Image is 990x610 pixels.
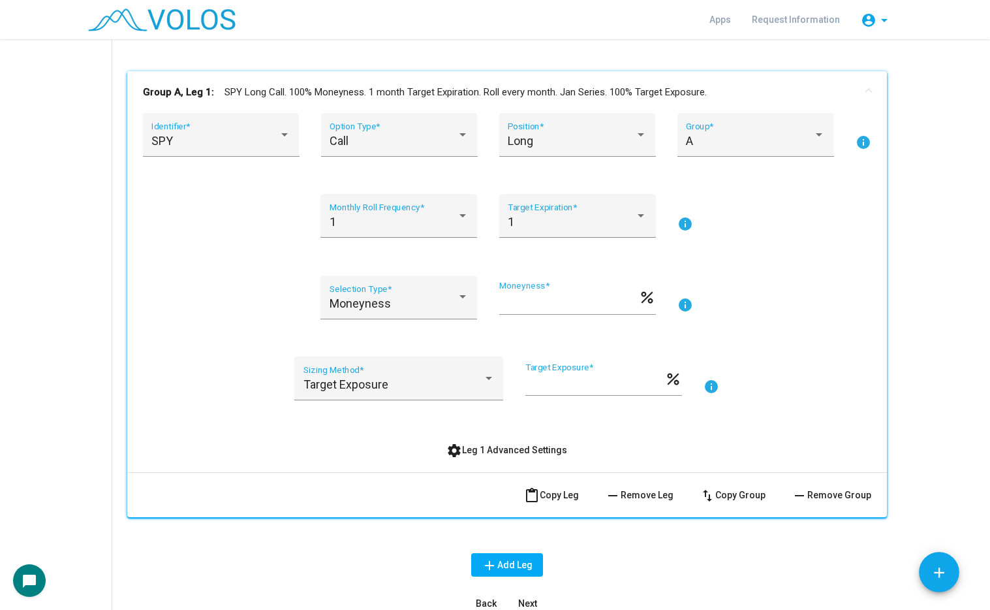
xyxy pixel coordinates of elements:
span: Copy Group [700,490,766,500]
mat-icon: swap_vert [700,488,715,504]
mat-icon: percent [638,288,656,304]
div: Group A, Leg 1:SPY Long Call. 100% Moneyness. 1 month Target Expiration. Roll every month. Jan Se... [127,113,887,517]
button: Remove Group [781,483,882,507]
span: Moneyness [330,297,391,310]
mat-icon: add [931,564,948,581]
b: Group A, Leg 1: [143,85,214,100]
span: 1 [508,215,514,229]
button: Add icon [919,552,959,592]
span: Request Information [752,14,840,25]
a: Request Information [741,8,850,31]
span: Long [508,134,533,148]
mat-icon: remove [605,488,621,504]
mat-icon: info [677,297,693,313]
span: Add Leg [482,560,533,570]
span: A [686,134,693,148]
span: Remove Group [792,490,871,500]
button: Remove Leg [595,483,684,507]
span: 1 [330,215,336,229]
mat-icon: info [677,216,693,232]
mat-icon: account_circle [861,12,876,28]
mat-icon: percent [664,370,682,385]
mat-panel-title: SPY Long Call. 100% Moneyness. 1 month Target Expiration. Roll every month. Jan Series. 100% Targ... [143,85,856,100]
span: Copy Leg [524,490,579,500]
span: Next [518,598,537,609]
mat-icon: info [704,379,719,394]
span: Apps [709,14,731,25]
button: Copy Group [689,483,776,507]
mat-icon: remove [792,488,807,504]
mat-icon: content_paste [524,488,540,504]
mat-icon: chat_bubble [22,573,37,589]
mat-expansion-panel-header: Group A, Leg 1:SPY Long Call. 100% Moneyness. 1 month Target Expiration. Roll every month. Jan Se... [127,71,887,113]
span: Back [476,598,497,609]
span: Call [330,134,348,148]
span: Leg 1 Advanced Settings [446,445,567,455]
span: Remove Leg [605,490,673,500]
mat-icon: settings [446,443,462,458]
a: Apps [699,8,741,31]
button: Leg 1 Advanced Settings [436,438,578,462]
mat-icon: arrow_drop_down [876,12,892,28]
mat-icon: add [482,558,497,573]
span: SPY [151,134,173,148]
button: Add Leg [471,553,543,577]
button: Copy Leg [514,483,589,507]
span: Target Exposure [303,377,388,391]
mat-icon: info [856,135,871,150]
